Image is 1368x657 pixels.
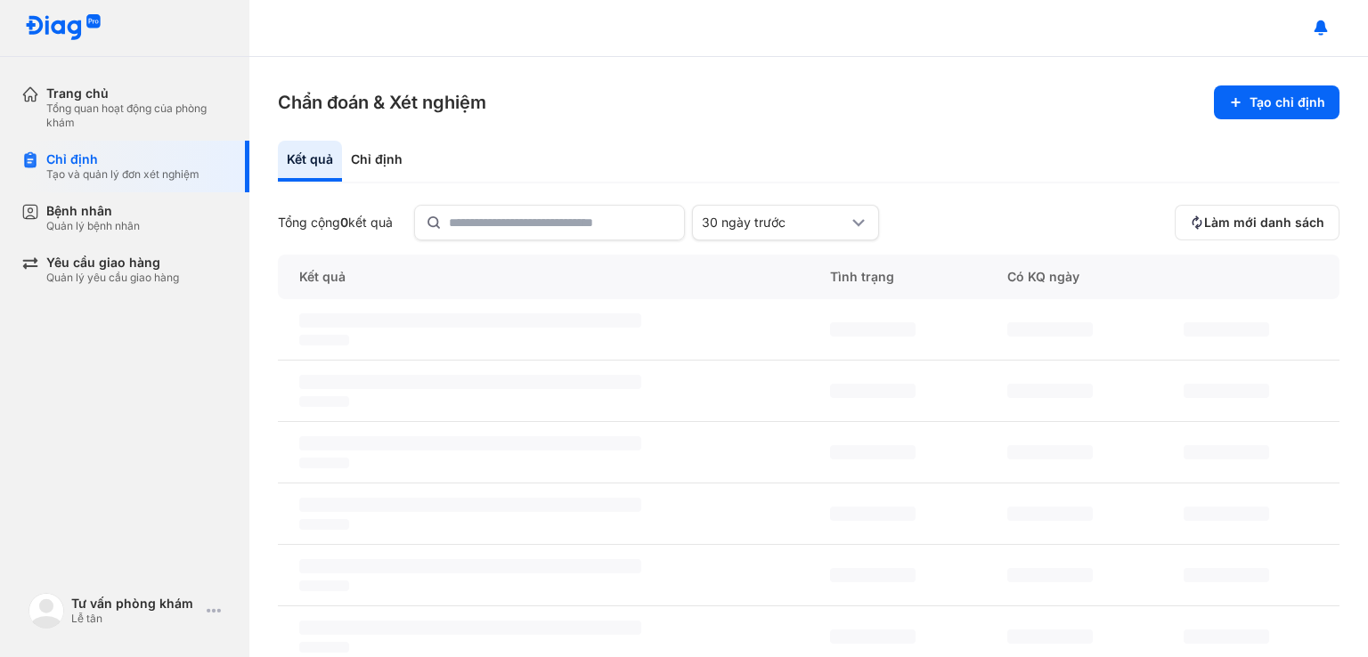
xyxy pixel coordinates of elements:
div: Tư vấn phòng khám [71,596,199,612]
button: Làm mới danh sách [1175,205,1339,240]
div: Kết quả [278,141,342,182]
div: Lễ tân [71,612,199,626]
span: ‌ [830,384,916,398]
span: ‌ [299,335,349,345]
span: ‌ [1184,629,1269,644]
div: Tổng cộng kết quả [278,215,393,231]
span: 0 [340,215,348,230]
span: ‌ [299,313,641,328]
div: Chỉ định [46,151,199,167]
span: ‌ [830,629,916,644]
span: ‌ [299,580,349,591]
div: Trang chủ [46,85,228,101]
div: Tạo và quản lý đơn xét nghiệm [46,167,199,182]
div: Bệnh nhân [46,203,140,219]
span: ‌ [1184,507,1269,521]
span: ‌ [1184,568,1269,582]
div: Kết quả [278,255,809,299]
span: ‌ [1007,507,1093,521]
span: ‌ [1007,629,1093,644]
span: ‌ [299,559,641,573]
span: ‌ [299,375,641,389]
div: Có KQ ngày [986,255,1163,299]
span: ‌ [1184,322,1269,337]
span: ‌ [299,458,349,468]
div: Chỉ định [342,141,411,182]
span: ‌ [1007,322,1093,337]
h3: Chẩn đoán & Xét nghiệm [278,90,486,115]
button: Tạo chỉ định [1214,85,1339,119]
span: ‌ [830,322,916,337]
div: Quản lý bệnh nhân [46,219,140,233]
span: Làm mới danh sách [1204,215,1324,231]
span: ‌ [1184,445,1269,459]
div: 30 ngày trước [702,215,848,231]
span: ‌ [830,445,916,459]
span: ‌ [299,642,349,653]
img: logo [28,593,64,629]
span: ‌ [1007,384,1093,398]
span: ‌ [1007,568,1093,582]
span: ‌ [299,519,349,530]
span: ‌ [299,396,349,407]
div: Yêu cầu giao hàng [46,255,179,271]
span: ‌ [299,620,641,635]
span: ‌ [1184,384,1269,398]
span: ‌ [1007,445,1093,459]
div: Tổng quan hoạt động của phòng khám [46,101,228,130]
span: ‌ [830,507,916,521]
span: ‌ [830,568,916,582]
div: Quản lý yêu cầu giao hàng [46,271,179,285]
span: ‌ [299,498,641,512]
div: Tình trạng [809,255,986,299]
img: logo [25,14,102,42]
span: ‌ [299,436,641,450]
